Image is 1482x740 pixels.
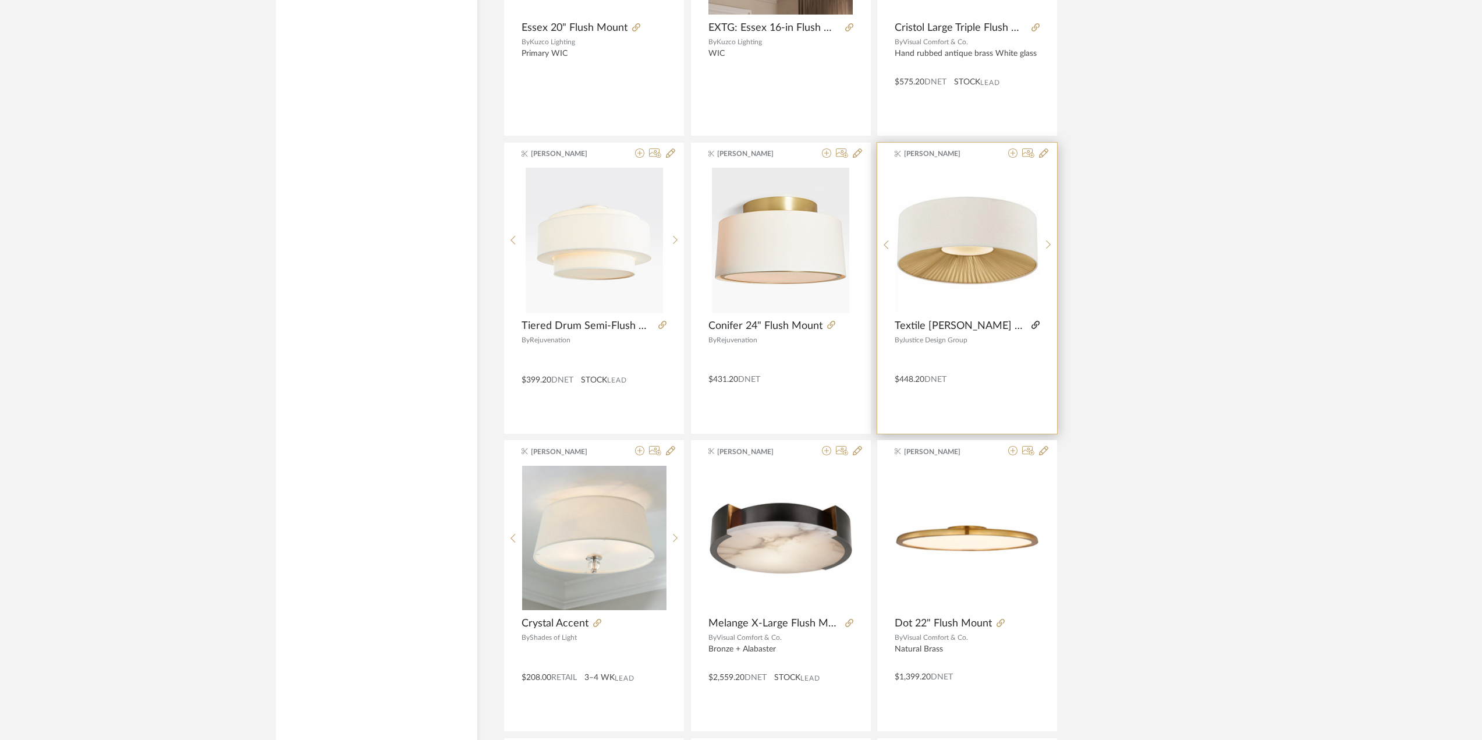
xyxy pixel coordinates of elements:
[800,674,820,682] span: Lead
[895,168,1040,313] div: 0
[522,466,666,610] img: Crystal Accent
[708,320,822,332] span: Conifer 24" Flush Mount
[607,376,627,384] span: Lead
[902,337,967,344] span: Justice Design Group
[712,168,849,313] img: Conifer 24" Flush Mount
[903,634,968,641] span: Visual Comfort & Co.
[895,376,924,384] span: $448.20
[774,672,800,684] span: STOCK
[708,376,738,384] span: $431.20
[895,78,924,86] span: $575.20
[895,337,902,344] span: By
[954,76,980,88] span: STOCK
[924,376,946,384] span: DNET
[903,38,968,45] span: Visual Comfort & Co.
[895,645,1040,664] div: Natural Brass
[522,337,530,344] span: By
[584,672,615,684] span: 3–4 WK
[551,674,577,682] span: Retail
[924,78,946,86] span: DNET
[522,22,627,34] span: Essex 20" Flush Mount
[615,674,634,682] span: Lead
[708,38,717,45] span: By
[522,674,551,682] span: $208.00
[708,22,841,34] span: EXTG: Essex 16-in Flush Mount
[895,465,1040,611] div: 0
[980,79,1000,87] span: Lead
[904,447,977,457] span: [PERSON_NAME]
[522,38,530,45] span: By
[708,645,853,664] div: Bronze + Alabaster
[708,634,717,641] span: By
[738,376,760,384] span: DNET
[895,168,1040,313] img: Textile Warren Drum Flushmount - Medium
[530,38,575,45] span: Kuzco Lighting
[581,374,607,387] span: STOCK
[522,376,551,384] span: $399.20
[708,617,841,630] span: Melange X-Large Flush Mount
[708,674,744,682] span: $2,559.20
[717,634,782,641] span: Visual Comfort & Co.
[895,466,1040,611] img: Dot 22" Flush Mount
[530,337,570,344] span: Rejuvenation
[895,320,1027,332] span: Textile [PERSON_NAME] Drum Flushmount - Medium
[895,617,992,630] span: Dot 22" Flush Mount
[895,22,1027,34] span: Cristol Large Triple Flush Mount
[522,617,588,630] span: Crystal Accent
[526,168,663,313] img: Tiered Drum Semi-Flush Mount
[931,673,953,681] span: DNET
[717,38,762,45] span: Kuzco Lighting
[531,447,604,457] span: [PERSON_NAME]
[717,447,790,457] span: [PERSON_NAME]
[895,49,1040,69] div: Hand rubbed antique brass White glass
[708,466,853,611] img: Melange X-Large Flush Mount
[531,148,604,159] span: [PERSON_NAME]
[708,337,717,344] span: By
[522,320,654,332] span: Tiered Drum Semi-Flush Mount
[717,148,790,159] span: [PERSON_NAME]
[744,674,767,682] span: DNET
[717,337,757,344] span: Rejuvenation
[895,38,903,45] span: By
[530,634,577,641] span: Shades of Light
[904,148,977,159] span: [PERSON_NAME]
[708,49,853,69] div: WIC
[522,49,666,69] div: Primary WIC
[895,634,903,641] span: By
[522,634,530,641] span: By
[895,673,931,681] span: $1,399.20
[551,376,573,384] span: DNET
